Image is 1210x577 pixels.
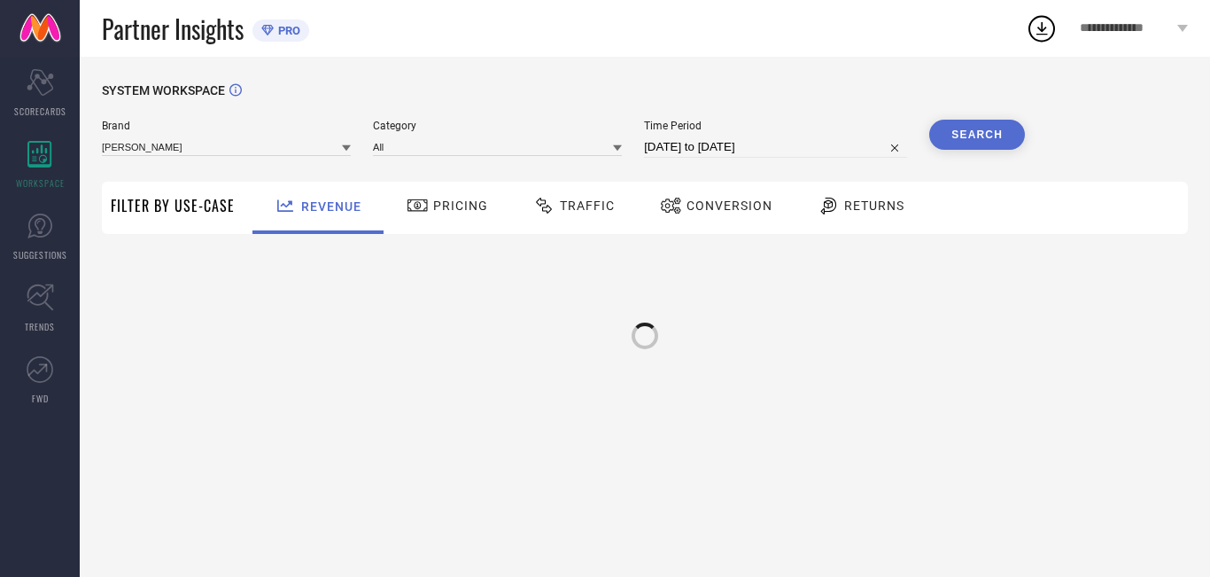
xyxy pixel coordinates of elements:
[13,248,67,261] span: SUGGESTIONS
[102,83,225,97] span: SYSTEM WORKSPACE
[560,199,615,213] span: Traffic
[301,199,361,214] span: Revenue
[14,105,66,118] span: SCORECARDS
[16,176,65,190] span: WORKSPACE
[32,392,49,405] span: FWD
[929,120,1025,150] button: Search
[644,120,907,132] span: Time Period
[274,24,300,37] span: PRO
[102,11,244,47] span: Partner Insights
[102,120,351,132] span: Brand
[844,199,904,213] span: Returns
[25,320,55,333] span: TRENDS
[433,199,488,213] span: Pricing
[111,195,235,216] span: Filter By Use-Case
[1026,12,1058,44] div: Open download list
[644,136,907,158] input: Select time period
[686,199,772,213] span: Conversion
[373,120,622,132] span: Category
